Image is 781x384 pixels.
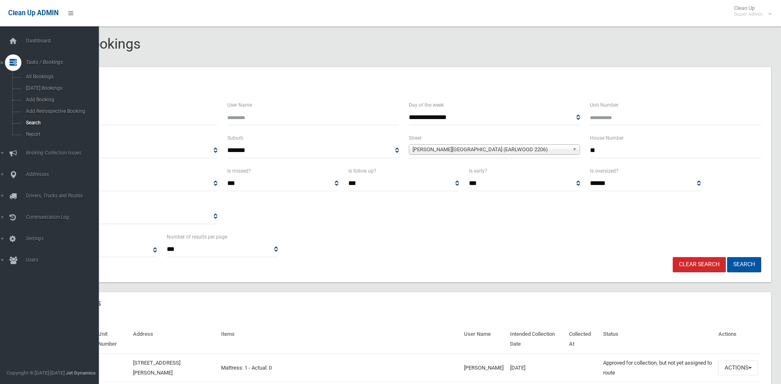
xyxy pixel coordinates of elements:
[507,354,566,382] td: [DATE]
[590,166,618,176] label: Is oversized?
[469,166,487,176] label: Is early?
[7,370,65,376] span: Copyright © [DATE]-[DATE]
[227,133,243,143] label: Suburb
[66,370,96,376] strong: Jet Dynamics
[218,325,461,354] th: Items
[715,325,761,354] th: Actions
[590,101,618,110] label: Unit Number
[95,325,130,354] th: Unit Number
[507,325,566,354] th: Intended Collection Date
[461,354,507,382] td: [PERSON_NAME]
[730,5,771,17] span: Clean Up
[600,354,715,382] td: Approved for collection, but not yet assigned to route
[718,360,758,375] button: Actions
[23,85,98,91] span: [DATE] Bookings
[130,325,218,354] th: Address
[23,97,98,103] span: Add Booking
[8,9,58,17] span: Clean Up ADMIN
[23,131,98,137] span: Report
[23,150,105,156] span: Booking Collection Issues
[23,236,105,241] span: Settings
[727,257,761,272] button: Search
[23,108,98,114] span: Add Retrospective Booking
[218,354,461,382] td: Mattress: 1 - Actual: 0
[23,214,105,220] span: Communication Log
[23,74,98,80] span: All Bookings
[23,120,98,126] span: Search
[673,257,726,272] a: Clear Search
[566,325,600,354] th: Collected At
[227,101,252,110] label: User Name
[409,133,422,143] label: Street
[409,101,444,110] label: Day of the week
[590,133,624,143] label: House Number
[600,325,715,354] th: Status
[413,145,569,155] span: [PERSON_NAME][GEOGRAPHIC_DATA] (EARLWOOD 2206)
[348,166,376,176] label: Is follow up?
[23,171,105,177] span: Addresses
[734,11,762,17] small: Super Admin
[133,360,180,376] a: [STREET_ADDRESS][PERSON_NAME]
[23,38,105,44] span: Dashboard
[23,193,105,199] span: Drivers, Trucks and Routes
[227,166,251,176] label: Is missed?
[167,232,227,241] label: Number of results per page
[461,325,507,354] th: User Name
[23,59,105,65] span: Tasks / Bookings
[23,257,105,263] span: Users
